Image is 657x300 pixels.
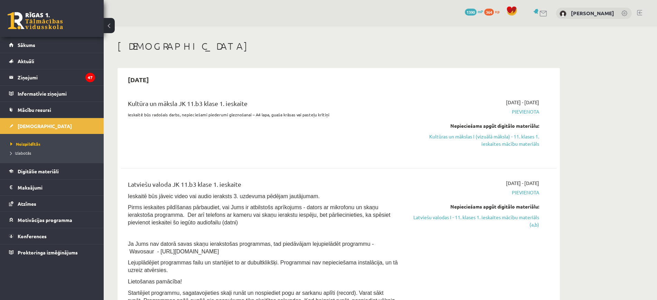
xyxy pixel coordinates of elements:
[128,279,182,284] span: Lietošanas pamācība!
[18,217,72,223] span: Motivācijas programma
[118,40,560,52] h1: [DEMOGRAPHIC_DATA]
[121,71,156,88] h2: [DATE]
[128,112,398,118] p: Ieskaitē būs radošais darbs, nepieciešami piederumi gleznošanai – A4 lapa, guaša krāsas vai paste...
[18,107,51,113] span: Mācību resursi
[128,99,398,112] div: Kultūra un māksla JK 11.b3 klase 1. ieskaite
[465,9,483,14] a: 1390 mP
[85,73,95,82] i: 47
[10,141,97,147] a: Neizpildītās
[9,196,95,212] a: Atzīmes
[560,10,566,17] img: Rihards Staģis
[571,10,614,17] a: [PERSON_NAME]
[10,141,40,147] span: Neizpildītās
[9,53,95,69] a: Aktuāli
[478,9,483,14] span: mP
[18,42,35,48] span: Sākums
[506,99,539,106] span: [DATE] - [DATE]
[128,193,320,199] span: Ieskaitē būs jāveic video vai audio ieraksts 3. uzdevuma pēdējam jautājumam.
[9,37,95,53] a: Sākums
[9,180,95,195] a: Maksājumi
[484,9,503,14] a: 364 xp
[484,9,494,16] span: 364
[409,133,539,147] a: Kultūras un mākslas I (vizuālā māksla) - 11. klases 1. ieskaites mācību materiāls
[128,180,398,192] div: Latviešu valoda JK 11.b3 klase 1. ieskaite
[465,9,477,16] span: 1390
[18,249,78,255] span: Proktoringa izmēģinājums
[8,12,63,29] a: Rīgas 1. Tālmācības vidusskola
[9,86,95,101] a: Informatīvie ziņojumi
[128,241,374,254] span: Ja Jums nav datorā savas skaņu ierakstošas programmas, tad piedāvājam lejupielādēt programmu - Wa...
[9,228,95,244] a: Konferences
[18,58,34,64] span: Aktuāli
[9,69,95,85] a: Ziņojumi47
[18,123,72,129] span: [DEMOGRAPHIC_DATA]
[9,118,95,134] a: [DEMOGRAPHIC_DATA]
[18,69,95,85] legend: Ziņojumi
[18,86,95,101] legend: Informatīvie ziņojumi
[409,189,539,196] span: Pievienota
[18,233,47,239] span: Konferences
[9,163,95,179] a: Digitālie materiāli
[9,102,95,118] a: Mācību resursi
[409,108,539,115] span: Pievienota
[409,203,539,210] div: Nepieciešams apgūt digitālo materiālu:
[128,204,390,225] span: Pirms ieskaites pildīšanas pārbaudiet, vai Jums ir atbilstošs aprīkojums - dators ar mikrofonu un...
[128,260,398,273] span: Lejuplādējiet programmas failu un startējiet to ar dubultklikšķi. Programmai nav nepieciešama ins...
[9,212,95,228] a: Motivācijas programma
[495,9,499,14] span: xp
[9,244,95,260] a: Proktoringa izmēģinājums
[409,122,539,129] div: Nepieciešams apgūt digitālo materiālu:
[506,180,539,187] span: [DATE] - [DATE]
[18,168,59,174] span: Digitālie materiāli
[18,180,95,195] legend: Maksājumi
[10,150,97,156] a: Izlabotās
[409,214,539,228] a: Latviešu valodas I - 11. klases 1. ieskaites mācību materiāls (a,b)
[18,201,36,207] span: Atzīmes
[10,150,31,156] span: Izlabotās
